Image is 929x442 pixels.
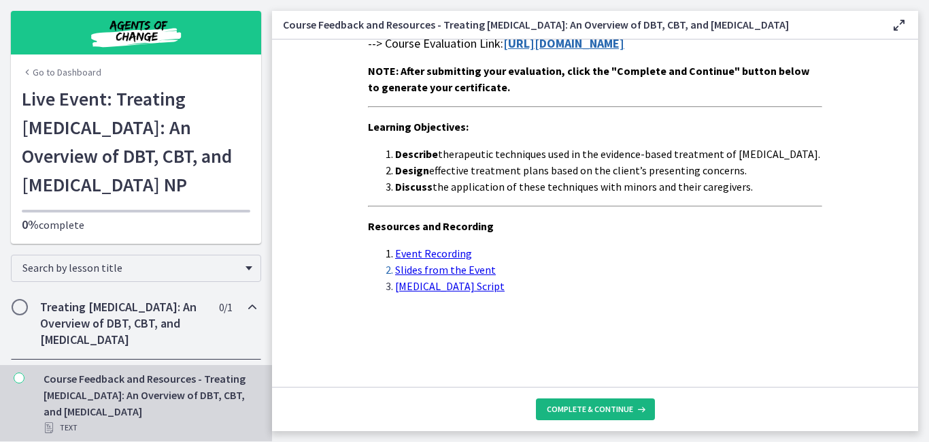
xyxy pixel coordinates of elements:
[395,163,429,177] strong: Design
[22,65,101,79] a: Go to Dashboard
[22,217,39,232] span: 0%
[536,398,655,420] button: Complete & continue
[44,370,256,436] div: Course Feedback and Resources - Treating [MEDICAL_DATA]: An Overview of DBT, CBT, and [MEDICAL_DATA]
[40,299,206,348] h2: Treating [MEDICAL_DATA]: An Overview of DBT, CBT, and [MEDICAL_DATA]
[503,35,624,51] a: [URL][DOMAIN_NAME]
[22,261,239,274] span: Search by lesson title
[44,420,256,436] div: Text
[547,404,633,415] span: Complete & continue
[368,120,469,133] span: Learning Objectives:
[395,180,433,193] strong: Discuss
[395,279,505,293] a: [MEDICAL_DATA] Script
[395,178,822,195] li: the application of these techniques with minors and their caregivers.
[395,247,472,260] a: Event Recording
[54,16,218,49] img: Agents of Change Social Work Test Prep
[283,16,869,33] h3: Course Feedback and Resources - Treating [MEDICAL_DATA]: An Overview of DBT, CBT, and [MEDICAL_DATA]
[368,35,503,51] span: --> Course Evaluation Link:
[22,217,250,233] p: complete
[219,299,232,315] span: 0 / 1
[22,84,250,199] h1: Live Event: Treating [MEDICAL_DATA]: An Overview of DBT, CBT, and [MEDICAL_DATA] NP
[395,263,496,277] a: Slides from the Event
[395,146,822,162] li: therapeutic techniques used in the evidence-based treatment of [MEDICAL_DATA].
[368,219,494,233] span: Resources and Recording
[395,147,438,161] strong: Describe
[368,64,809,94] span: NOTE: After submitting your evaluation, click the "Complete and Continue" button below to generat...
[11,255,261,282] div: Search by lesson title
[395,162,822,178] li: effective treatment plans based on the client’s presenting concerns.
